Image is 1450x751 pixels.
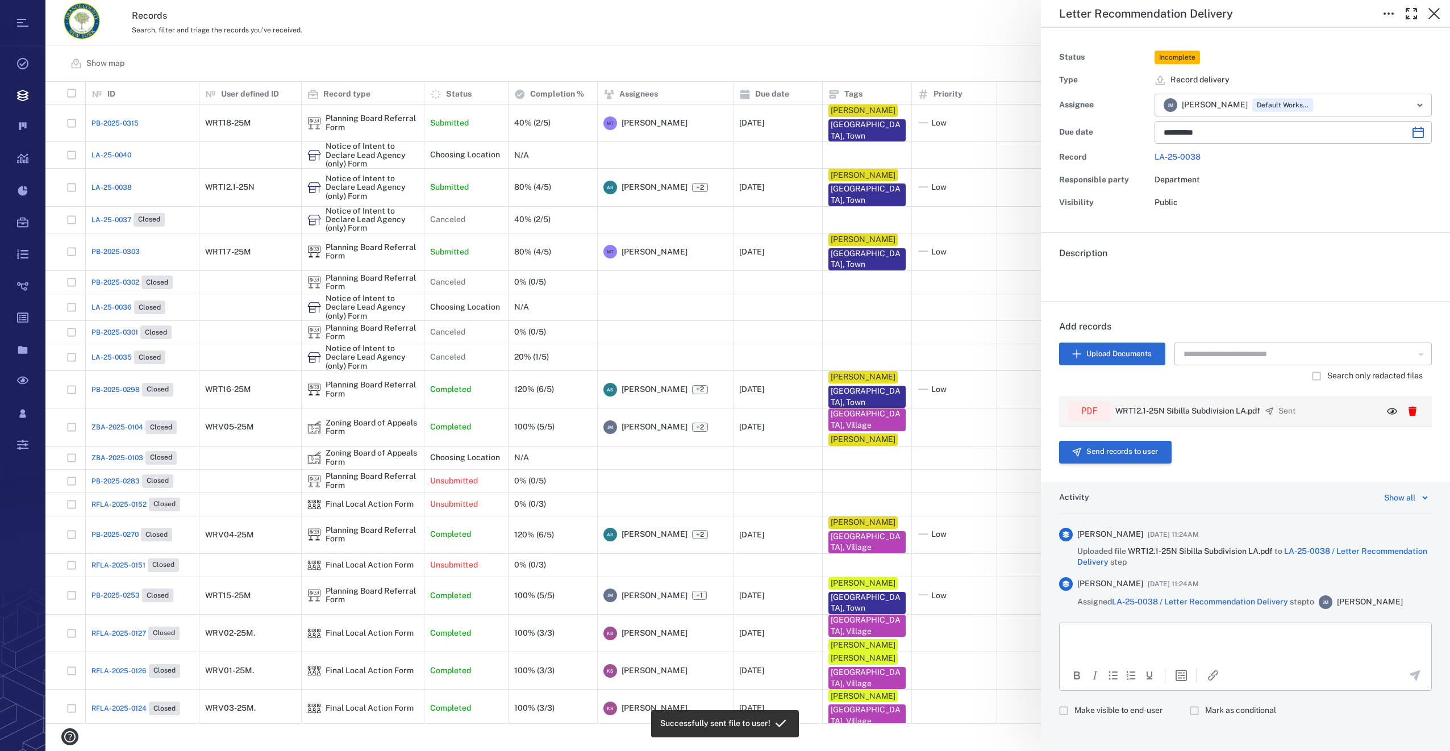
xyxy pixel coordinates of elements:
span: Uploaded file to step [1077,546,1432,568]
button: Insert template [1174,669,1188,682]
div: Visibility [1059,195,1150,211]
button: Underline [1143,669,1156,682]
div: Search Document Manager Files [1174,343,1432,365]
span: [PERSON_NAME] [1182,99,1248,111]
iframe: Rich Text Area [1060,623,1431,660]
h6: Description [1059,247,1432,260]
button: Italic [1088,669,1102,682]
div: Responsible party [1059,172,1150,188]
span: [PERSON_NAME] [1077,529,1143,540]
button: Send records to user [1059,441,1172,464]
span: [DATE] 11:24AM [1148,528,1199,541]
span: Public [1155,198,1178,207]
span: Mark as conditional [1205,705,1276,716]
button: Toggle Fullscreen [1400,2,1423,25]
div: J M [1319,595,1332,609]
div: Successfully sent file to user! [660,714,770,734]
button: Toggle to Edit Boxes [1377,2,1400,25]
span: Record delivery [1170,74,1230,86]
button: Open [1414,347,1428,361]
span: [PERSON_NAME] [1077,578,1143,590]
span: Search only redacted files [1327,370,1423,382]
span: Default Workspace [1255,101,1311,110]
span: Help [26,8,49,18]
button: Insert/edit link [1206,669,1220,682]
h6: Add records [1059,320,1432,343]
span: Assigned step to [1077,596,1314,608]
div: Citizen will see comment [1059,700,1172,721]
p: WRT12.1-25N Sibilla Subdivision LA.pdf [1115,406,1260,417]
div: J M [1164,98,1177,112]
button: Send the comment [1408,669,1422,682]
span: Make visible to end-user [1074,705,1162,716]
p: Sent [1278,406,1295,417]
span: [DATE] 11:24AM [1148,577,1199,591]
button: Open [1412,97,1428,113]
span: . [1059,270,1061,281]
div: Due date [1059,124,1150,140]
button: Upload Documents [1059,343,1165,365]
div: Comment will be marked as non-final decision [1190,700,1285,721]
div: Type [1059,72,1150,88]
span: [PERSON_NAME] [1337,596,1403,608]
button: Close [1423,2,1445,25]
button: Bold [1070,669,1084,682]
div: Show all [1384,491,1415,504]
div: pdf [1068,402,1111,421]
a: LA-25-0038 [1155,152,1201,161]
span: Department [1155,175,1200,184]
div: Assignee [1059,97,1150,113]
div: Status [1059,49,1150,65]
h5: Letter Recommendation Delivery [1059,7,1233,21]
button: Choose date, selected date is Aug 26, 2025 [1407,121,1430,144]
span: WRT12.1-25N Sibilla Subdivision LA.pdf [1128,546,1274,556]
span: Incomplete [1157,53,1198,62]
div: Bullet list [1106,669,1120,682]
a: LA-25-0038 / Letter Recommendation Delivery [1112,597,1288,606]
div: Record [1059,149,1150,165]
h6: Activity [1059,492,1089,503]
div: Numbered list [1124,669,1138,682]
